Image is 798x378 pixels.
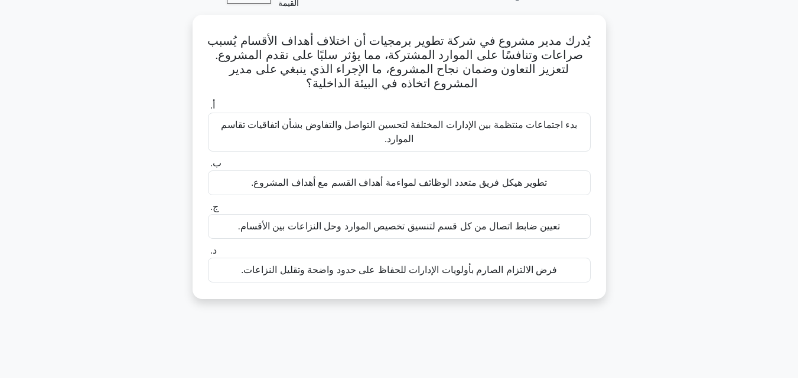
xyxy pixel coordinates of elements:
[210,202,219,212] font: ج.
[207,34,590,90] font: يُدرك مدير مشروع في شركة تطوير برمجيات أن اختلاف أهداف الأقسام يُسبب صراعات وتنافسًا على الموارد ...
[238,221,561,231] font: تعيين ضابط اتصال من كل قسم لتنسيق تخصيص الموارد وحل النزاعات بين الأقسام.
[210,100,215,110] font: أ.
[221,120,578,144] font: بدء اجتماعات منتظمة بين الإدارات المختلفة لتحسين التواصل والتفاوض بشأن اتفاقيات تقاسم الموارد.
[210,245,217,255] font: د.
[241,265,557,275] font: فرض الالتزام الصارم بأولويات الإدارات للحفاظ على حدود واضحة وتقليل النزاعات.
[210,158,222,168] font: ب.
[251,178,547,188] font: تطوير هيكل فريق متعدد الوظائف لمواءمة أهداف القسم مع أهداف المشروع.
